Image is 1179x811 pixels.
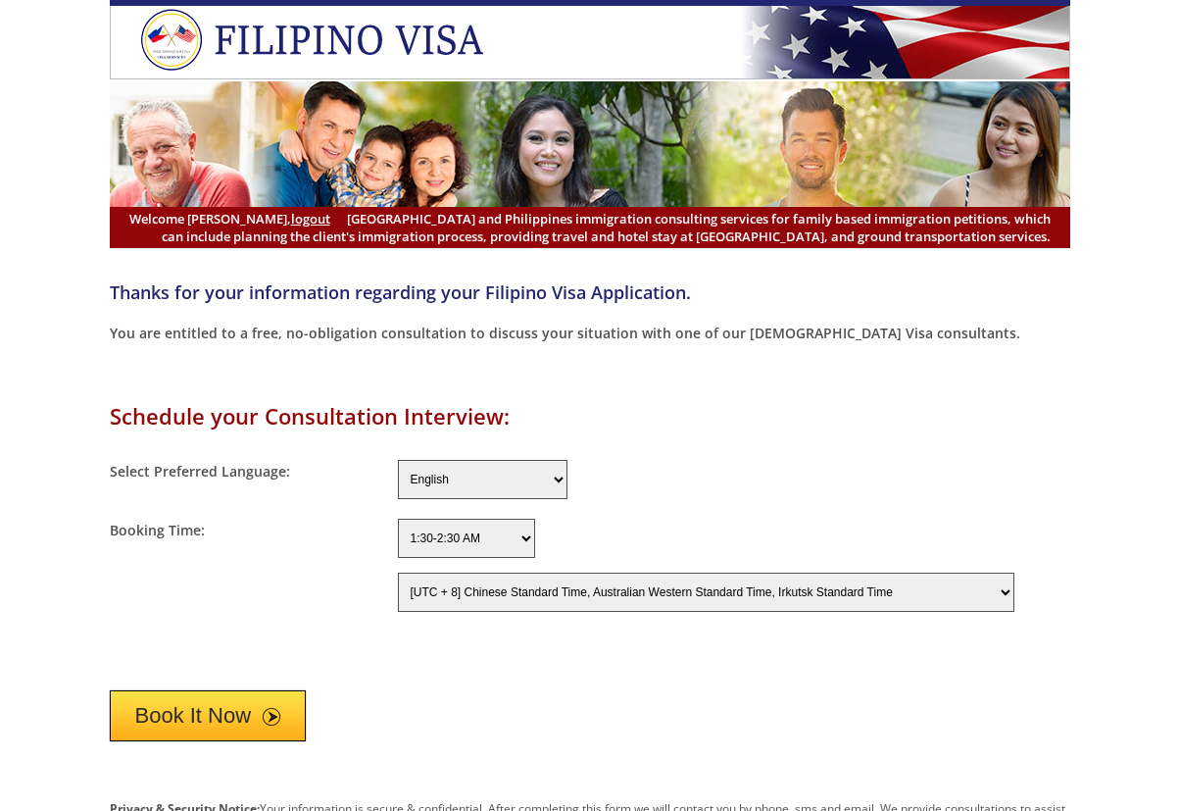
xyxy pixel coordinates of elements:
[110,401,1070,431] h1: Schedule your Consultation Interview:
[129,210,330,228] span: Welcome [PERSON_NAME],
[110,462,290,481] label: Select Preferred Language:
[110,690,307,741] button: Book It Now
[129,210,1051,245] span: [GEOGRAPHIC_DATA] and Philippines immigration consulting services for family based immigration pe...
[291,210,330,228] a: logout
[110,521,205,539] label: Booking Time:
[110,324,1070,342] p: You are entitled to a free, no-obligation consultation to discuss your situation with one of our ...
[110,280,1070,304] h4: Thanks for your information regarding your Filipino Visa Application.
